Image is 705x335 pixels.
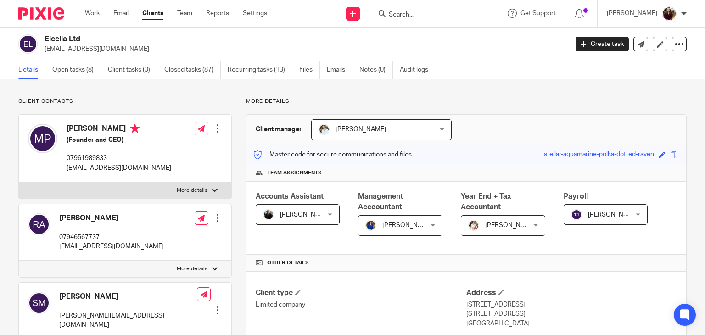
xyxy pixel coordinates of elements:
[67,163,171,173] p: [EMAIL_ADDRESS][DOMAIN_NAME]
[256,193,324,200] span: Accounts Assistant
[67,135,171,145] h5: (Founder and CEO)
[59,311,197,330] p: [PERSON_NAME][EMAIL_ADDRESS][DOMAIN_NAME]
[280,212,330,218] span: [PERSON_NAME]
[177,9,192,18] a: Team
[52,61,101,79] a: Open tasks (8)
[267,169,322,177] span: Team assignments
[319,124,330,135] img: sarah-royle.jpg
[243,9,267,18] a: Settings
[85,9,100,18] a: Work
[466,319,677,328] p: [GEOGRAPHIC_DATA]
[336,126,386,133] span: [PERSON_NAME]
[253,150,412,159] p: Master code for secure communications and files
[28,292,50,314] img: svg%3E
[256,288,466,298] h4: Client type
[206,9,229,18] a: Reports
[59,242,164,251] p: [EMAIL_ADDRESS][DOMAIN_NAME]
[466,300,677,309] p: [STREET_ADDRESS]
[113,9,129,18] a: Email
[59,233,164,242] p: 07946567737
[327,61,352,79] a: Emails
[588,212,638,218] span: [PERSON_NAME]
[576,37,629,51] a: Create task
[299,61,320,79] a: Files
[164,61,221,79] a: Closed tasks (87)
[59,213,164,223] h4: [PERSON_NAME]
[18,61,45,79] a: Details
[466,288,677,298] h4: Address
[256,125,302,134] h3: Client manager
[485,222,536,229] span: [PERSON_NAME]
[607,9,657,18] p: [PERSON_NAME]
[130,124,140,133] i: Primary
[468,220,479,231] img: Kayleigh%20Henson.jpeg
[45,34,459,44] h2: Elcella Ltd
[256,300,466,309] p: Limited company
[18,7,64,20] img: Pixie
[108,61,157,79] a: Client tasks (0)
[267,259,309,267] span: Other details
[177,187,207,194] p: More details
[67,154,171,163] p: 07961989833
[466,309,677,318] p: [STREET_ADDRESS]
[520,10,556,17] span: Get Support
[177,265,207,273] p: More details
[388,11,470,19] input: Search
[358,193,403,211] span: Management Acccountant
[28,124,57,153] img: svg%3E
[662,6,677,21] img: MaxAcc_Sep21_ElliDeanPhoto_030.jpg
[564,193,588,200] span: Payroll
[461,193,511,211] span: Year End + Tax Accountant
[571,209,582,220] img: svg%3E
[142,9,163,18] a: Clients
[544,150,654,160] div: stellar-aquamarine-polka-dotted-raven
[59,292,197,301] h4: [PERSON_NAME]
[45,45,562,54] p: [EMAIL_ADDRESS][DOMAIN_NAME]
[28,213,50,235] img: svg%3E
[67,124,171,135] h4: [PERSON_NAME]
[359,61,393,79] a: Notes (0)
[18,98,232,105] p: Client contacts
[382,222,433,229] span: [PERSON_NAME]
[228,61,292,79] a: Recurring tasks (13)
[400,61,435,79] a: Audit logs
[365,220,376,231] img: Nicole.jpeg
[246,98,687,105] p: More details
[18,34,38,54] img: svg%3E
[263,209,274,220] img: nicky-partington.jpg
